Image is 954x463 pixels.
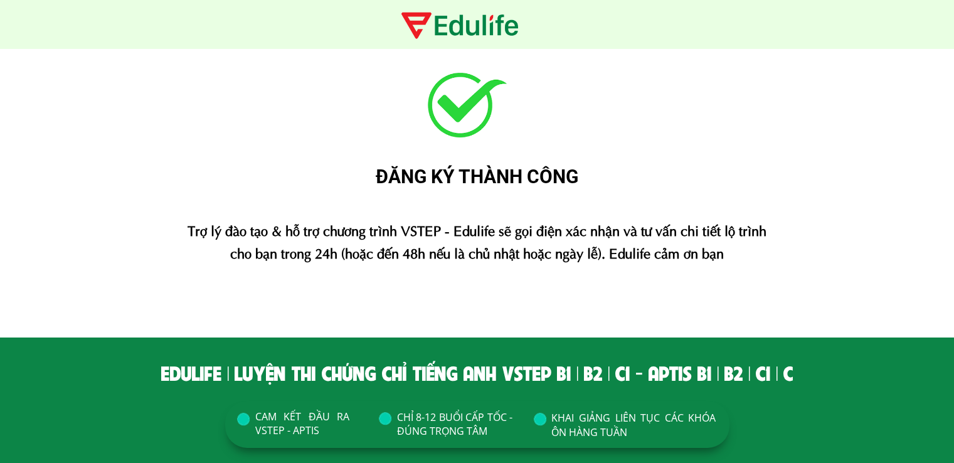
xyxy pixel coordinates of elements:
div: edulife | luyện thi chứng chỉ tiếng anh vstep B1 | B2 | C1 - aptis B1 | B2 | C1 | C [101,358,854,387]
div: CAM KẾT ĐẦU RA VSTEP - APTIS [255,410,349,438]
div: ĐĂNG KÝ THÀNH CÔNG [101,162,854,192]
div: KHAI GIẢNG LIÊN TỤC CÁC KHÓA ÔN HÀNG TUẦN [551,411,716,439]
div: Trợ lý đào tạo & hỗ trợ chương trình VSTEP - Edulife sẽ gọi điện xác nhận và tư vấn chi tiết lộ t... [178,218,776,262]
div: CHỈ 8-12 BUỔI CẤP TỐC - ĐÚNG TRỌNG TÂM [397,410,512,439]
